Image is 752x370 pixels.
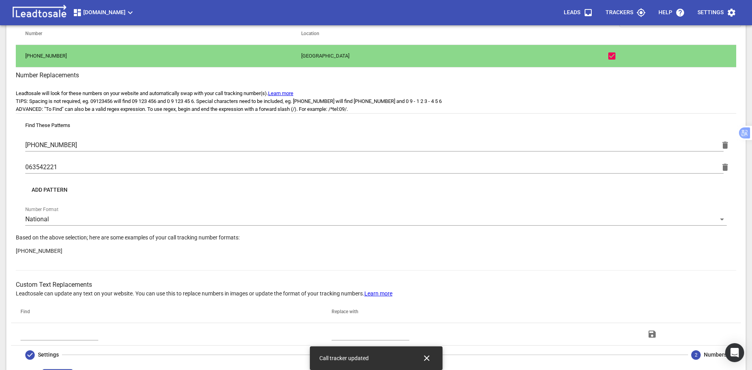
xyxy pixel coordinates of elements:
div: National [25,213,727,226]
span: [DOMAIN_NAME] [73,8,135,17]
p: Settings [698,9,724,17]
a: Learn more [364,290,392,297]
span: Settings [38,351,59,359]
text: 2 [695,352,698,358]
td: [GEOGRAPHIC_DATA] [292,45,593,67]
li: Find These Patterns [16,117,736,134]
th: Replace with [322,301,633,323]
label: Number Format [25,207,58,212]
button: Delete [716,158,735,177]
a: Learn more [268,90,293,96]
th: Find [11,301,322,323]
div: Leadtosale will look for these numbers on your website and automatically swap with your call trac... [11,85,741,265]
button: Add Pattern [25,183,74,197]
p: Leads [564,9,580,17]
p: Trackers [606,9,633,17]
th: Number [16,22,292,45]
button: Save [643,325,662,344]
h3: Custom Text Replacements [16,280,736,290]
button: Close [417,349,436,368]
span: Add Pattern [32,186,68,194]
button: Delete [716,136,735,155]
div: Call tracker updated [319,351,369,366]
div: Open Intercom Messenger [725,343,744,362]
p: Based on the above selection; here are some examples of your call tracking number formats: [16,234,736,255]
button: [DOMAIN_NAME] [69,5,138,21]
td: [PHONE_NUMBER] [16,45,292,67]
p: Leadtosale can update any text on your website. You can use this to replace numbers in images or ... [16,290,736,306]
h3: Number Replacements [16,71,736,80]
img: logo [9,5,69,21]
p: [PHONE_NUMBER] [16,247,736,255]
th: Location [292,22,593,45]
span: Numbers [704,351,727,359]
p: Help [658,9,672,17]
